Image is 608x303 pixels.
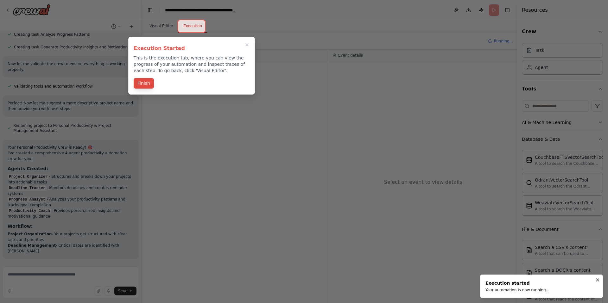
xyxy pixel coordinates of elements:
button: Finish [134,78,154,89]
div: Execution started [485,280,549,286]
button: Hide left sidebar [146,6,155,15]
div: Your automation is now running... [485,288,549,293]
button: Close walkthrough [243,41,251,48]
p: This is the execution tab, where you can view the progress of your automation and inspect traces ... [134,55,250,74]
h3: Execution Started [134,45,250,52]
